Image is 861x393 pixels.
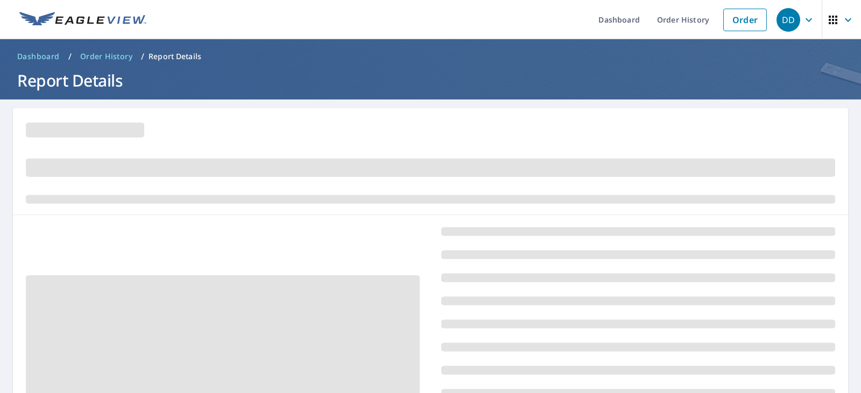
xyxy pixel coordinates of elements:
a: Order [723,9,767,31]
li: / [141,50,144,63]
span: Order History [80,51,132,62]
img: EV Logo [19,12,146,28]
h1: Report Details [13,69,848,91]
li: / [68,50,72,63]
div: DD [777,8,800,32]
a: Dashboard [13,48,64,65]
nav: breadcrumb [13,48,848,65]
span: Dashboard [17,51,60,62]
a: Order History [76,48,137,65]
p: Report Details [149,51,201,62]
